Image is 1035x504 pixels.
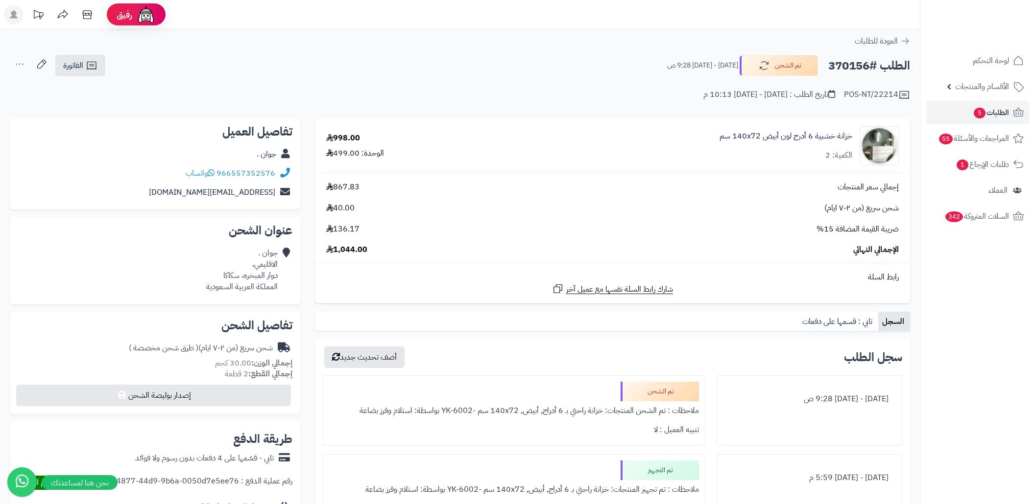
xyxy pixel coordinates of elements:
[329,480,699,499] div: ملاحظات : تم تجهيز المنتجات: خزانة راحتي بـ 6 أدراج, أبيض, ‎140x72 سم‏ -YK-6002 بواسطة: استلام وف...
[26,5,50,27] a: تحديثات المنصة
[621,382,699,401] div: تم الشحن
[798,312,878,331] a: تابي : قسمها على دفعات
[129,342,198,354] span: ( طرق شحن مخصصة )
[326,133,360,144] div: 998.00
[326,148,384,159] div: الوحدة: 499.00
[973,106,1009,119] span: الطلبات
[955,80,1009,93] span: الأقسام والمنتجات
[703,89,835,100] div: تاريخ الطلب : [DATE] - [DATE] 10:13 م
[968,27,1026,48] img: logo-2.png
[251,357,292,369] strong: إجمالي الوزن:
[957,160,968,170] span: 1
[844,89,910,101] div: POS-NT/22214
[248,368,292,380] strong: إجمالي القطع:
[326,182,360,193] span: 867.83
[319,272,906,283] div: رابط السلة
[136,5,156,24] img: ai-face.png
[860,126,898,165] img: 1746709299-1702541934053-68567865785768-1000x1000-90x90.jpg
[844,351,902,363] h3: سجل الطلب
[938,132,1009,145] span: المراجعات والأسئلة
[723,389,896,409] div: [DATE] - [DATE] 9:28 ص
[944,209,1009,223] span: السلات المتروكة
[18,320,292,331] h2: تفاصيل الشحن
[945,211,963,222] span: 342
[926,205,1029,228] a: السلات المتروكة342
[926,179,1029,202] a: العملاء
[76,476,292,490] div: رقم عملية الدفع : 7312c37c-4877-44d9-9b6a-0050d7e5ee76
[621,460,699,480] div: تم التجهيز
[855,35,910,47] a: العودة للطلبات
[149,186,275,198] a: [EMAIL_ADDRESS][DOMAIN_NAME]
[63,60,83,71] span: الفاتورة
[233,433,292,445] h2: طريقة الدفع
[326,203,355,214] span: 40.00
[215,357,292,369] small: 30.00 كجم
[926,153,1029,176] a: طلبات الإرجاع1
[723,468,896,487] div: [DATE] - [DATE] 5:59 م
[186,167,215,179] a: واتساب
[720,131,852,142] a: خزانة خشبية 6 أدرج لون أبيض 140x72 سم
[18,225,292,236] h2: عنوان الشحن
[973,54,1009,68] span: لوحة التحكم
[824,203,899,214] span: شحن سريع (من ٢-٧ ايام)
[326,224,360,235] span: 136.17
[324,346,405,368] button: أضف تحديث جديد
[828,56,910,76] h2: الطلب #370156
[853,244,899,255] span: الإجمالي النهائي
[16,385,291,406] button: إصدار بوليصة الشحن
[206,248,278,292] div: جوان . الاقليمي، دوار المبخره، سكاكا المملكة العربية السعودية
[217,167,275,179] a: 966557352576
[117,9,132,21] span: رفيق
[129,343,273,354] div: شحن سريع (من ٢-٧ ايام)
[988,183,1008,197] span: العملاء
[326,244,367,255] span: 1,044.00
[974,108,986,118] span: 5
[566,284,673,295] span: شارك رابط السلة نفسها مع عميل آخر
[855,35,898,47] span: العودة للطلبات
[926,49,1029,72] a: لوحة التحكم
[55,55,105,76] a: الفاتورة
[926,127,1029,150] a: المراجعات والأسئلة55
[225,368,292,380] small: 2 قطعة
[667,61,738,70] small: [DATE] - [DATE] 9:28 ص
[329,420,699,439] div: تنبيه العميل : لا
[257,148,276,160] a: جوان .
[817,224,899,235] span: ضريبة القيمة المضافة 15%
[18,126,292,137] h2: تفاصيل العميل
[956,158,1009,171] span: طلبات الإرجاع
[135,453,274,464] div: تابي - قسّمها على 4 دفعات بدون رسوم ولا فوائد
[740,55,818,76] button: تم الشحن
[552,283,673,295] a: شارك رابط السلة نفسها مع عميل آخر
[838,182,899,193] span: إجمالي سعر المنتجات
[825,150,852,161] div: الكمية: 2
[939,134,953,144] span: 55
[878,312,910,331] a: السجل
[329,401,699,420] div: ملاحظات : تم الشحن المنتجات: خزانة راحتي بـ 6 أدراج, أبيض, ‎140x72 سم‏ -YK-6002 بواسطة: استلام وف...
[926,101,1029,124] a: الطلبات5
